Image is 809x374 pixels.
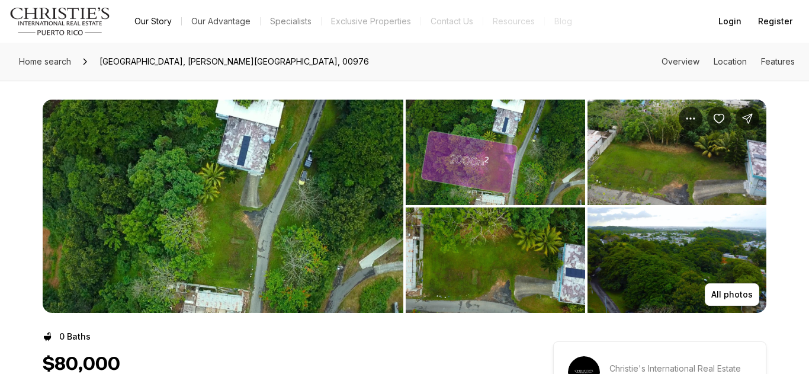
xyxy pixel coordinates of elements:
button: View image gallery [588,100,767,205]
span: Register [758,17,792,26]
button: Save Property: SAINT JUST [707,107,731,130]
a: Our Advantage [182,13,260,30]
a: Home search [14,52,76,71]
button: All photos [705,283,759,306]
p: 0 Baths [59,332,91,341]
img: logo [9,7,111,36]
nav: Page section menu [662,57,795,66]
button: View image gallery [43,100,403,313]
a: Exclusive Properties [322,13,420,30]
button: View image gallery [588,207,767,313]
a: Resources [483,13,544,30]
button: Login [711,9,749,33]
li: 1 of 3 [43,100,403,313]
button: View image gallery [406,100,585,205]
span: Home search [19,56,71,66]
a: Skip to: Overview [662,56,699,66]
a: Specialists [261,13,321,30]
span: Login [718,17,741,26]
a: Our Story [125,13,181,30]
a: Blog [545,13,582,30]
span: [GEOGRAPHIC_DATA], [PERSON_NAME][GEOGRAPHIC_DATA], 00976 [95,52,374,71]
button: Share Property: SAINT JUST [736,107,759,130]
a: Skip to: Features [761,56,795,66]
li: 2 of 3 [406,100,766,313]
button: View image gallery [406,207,585,313]
a: Skip to: Location [714,56,747,66]
div: Listing Photos [43,100,766,313]
p: All photos [711,290,753,299]
button: Register [751,9,800,33]
button: Property options [679,107,702,130]
button: Contact Us [421,13,483,30]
